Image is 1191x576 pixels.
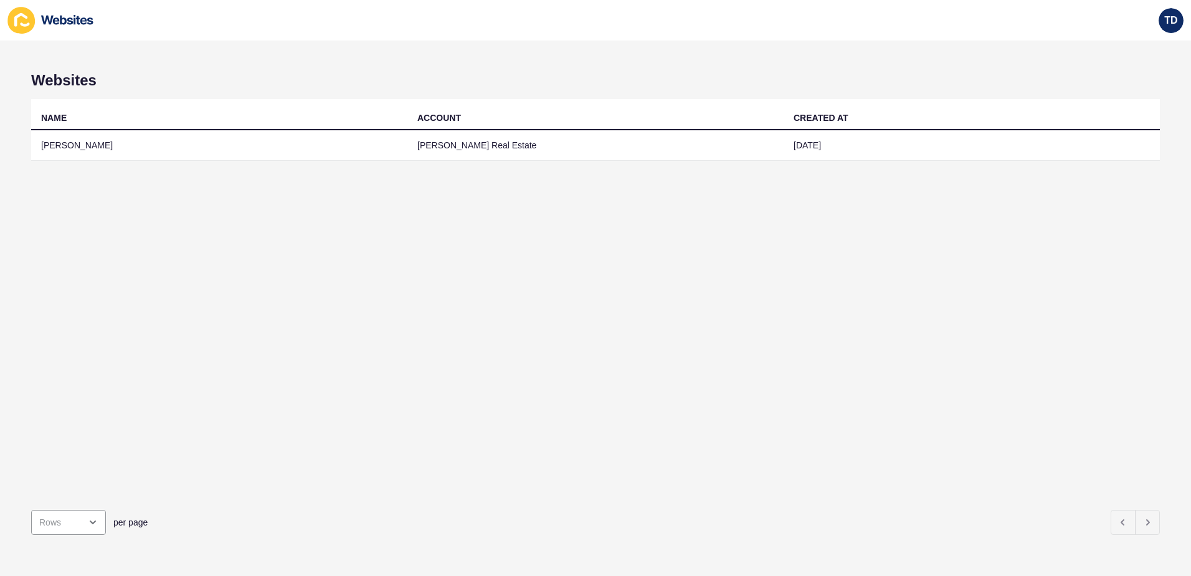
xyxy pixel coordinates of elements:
[31,72,1160,89] h1: Websites
[784,130,1160,161] td: [DATE]
[407,130,784,161] td: [PERSON_NAME] Real Estate
[1164,14,1177,27] span: TD
[31,510,106,535] div: open menu
[417,112,461,124] div: ACCOUNT
[31,130,407,161] td: [PERSON_NAME]
[41,112,67,124] div: NAME
[113,516,148,529] span: per page
[794,112,848,124] div: CREATED AT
